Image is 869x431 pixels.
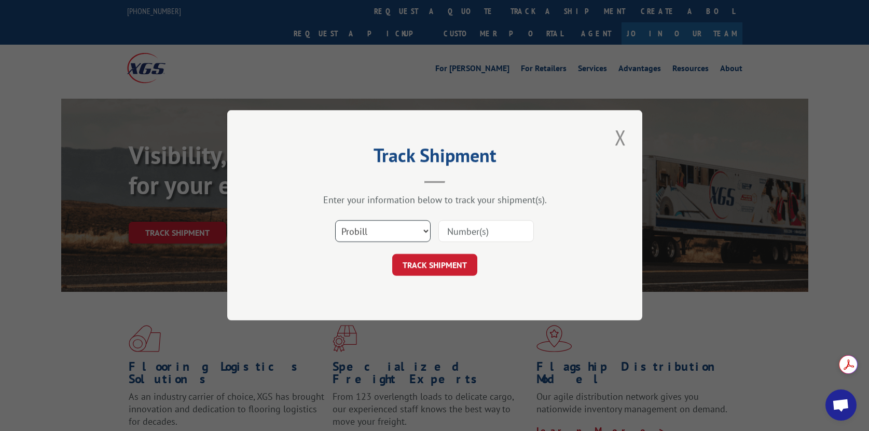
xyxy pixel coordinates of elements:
button: Close modal [612,123,629,152]
h2: Track Shipment [279,148,590,168]
div: Enter your information below to track your shipment(s). [279,194,590,206]
a: Open chat [825,389,857,421]
button: TRACK SHIPMENT [392,254,477,276]
input: Number(s) [438,221,534,243]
